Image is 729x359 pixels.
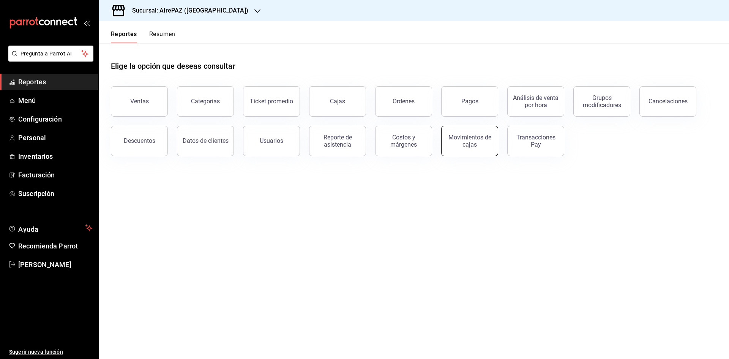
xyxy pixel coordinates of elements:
[309,126,366,156] button: Reporte de asistencia
[84,20,90,26] button: open_drawer_menu
[111,86,168,117] button: Ventas
[18,259,92,270] span: [PERSON_NAME]
[639,86,696,117] button: Cancelaciones
[573,86,630,117] button: Grupos modificadores
[177,126,234,156] button: Datos de clientes
[18,114,92,124] span: Configuración
[18,151,92,161] span: Inventarios
[18,188,92,199] span: Suscripción
[441,86,498,117] button: Pagos
[183,137,229,144] div: Datos de clientes
[250,98,293,105] div: Ticket promedio
[375,126,432,156] button: Costos y márgenes
[243,86,300,117] button: Ticket promedio
[111,30,137,43] button: Reportes
[5,55,93,63] a: Pregunta a Parrot AI
[18,241,92,251] span: Recomienda Parrot
[18,170,92,180] span: Facturación
[512,94,559,109] div: Análisis de venta por hora
[243,126,300,156] button: Usuarios
[512,134,559,148] div: Transacciones Pay
[330,97,346,106] div: Cajas
[8,46,93,62] button: Pregunta a Parrot AI
[18,77,92,87] span: Reportes
[380,134,427,148] div: Costos y márgenes
[111,60,235,72] h1: Elige la opción que deseas consultar
[111,30,175,43] div: navigation tabs
[18,133,92,143] span: Personal
[21,50,82,58] span: Pregunta a Parrot AI
[393,98,415,105] div: Órdenes
[309,86,366,117] a: Cajas
[18,95,92,106] span: Menú
[130,98,149,105] div: Ventas
[507,126,564,156] button: Transacciones Pay
[126,6,248,15] h3: Sucursal: AirePAZ ([GEOGRAPHIC_DATA])
[260,137,283,144] div: Usuarios
[441,126,498,156] button: Movimientos de cajas
[461,98,478,105] div: Pagos
[446,134,493,148] div: Movimientos de cajas
[124,137,155,144] div: Descuentos
[18,223,82,232] span: Ayuda
[375,86,432,117] button: Órdenes
[314,134,361,148] div: Reporte de asistencia
[649,98,688,105] div: Cancelaciones
[578,94,625,109] div: Grupos modificadores
[111,126,168,156] button: Descuentos
[191,98,220,105] div: Categorías
[177,86,234,117] button: Categorías
[507,86,564,117] button: Análisis de venta por hora
[149,30,175,43] button: Resumen
[9,348,92,356] span: Sugerir nueva función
